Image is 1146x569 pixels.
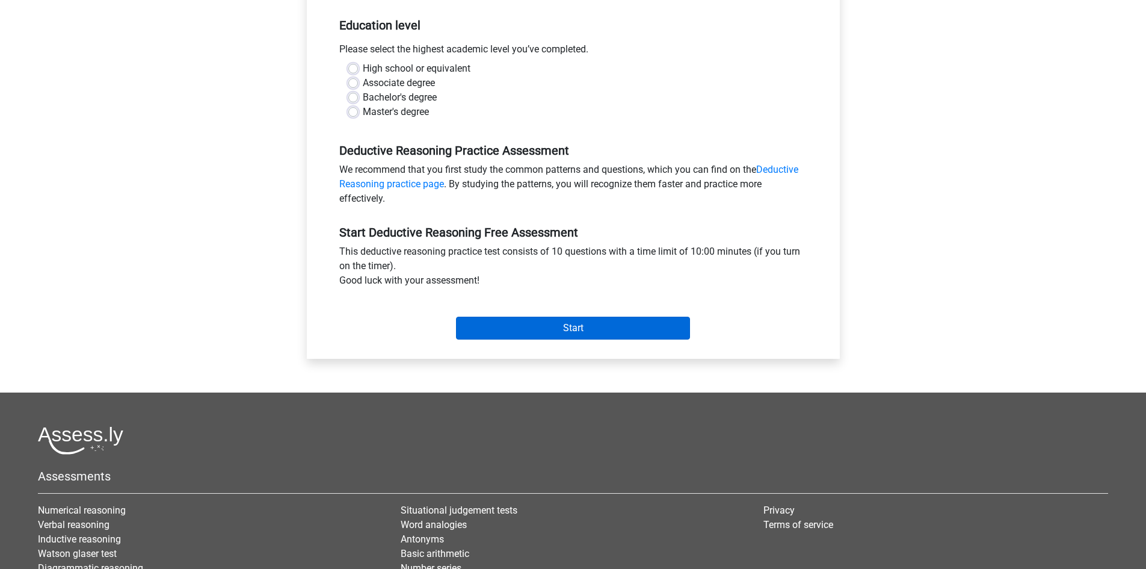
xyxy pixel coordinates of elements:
[363,90,437,105] label: Bachelor's degree
[38,519,109,530] a: Verbal reasoning
[339,13,807,37] h5: Education level
[339,225,807,240] h5: Start Deductive Reasoning Free Assessment
[401,505,517,516] a: Situational judgement tests
[363,76,435,90] label: Associate degree
[38,469,1108,483] h5: Assessments
[330,244,816,293] div: This deductive reasoning practice test consists of 10 questions with a time limit of 10:00 minute...
[401,533,444,545] a: Antonyms
[330,42,816,61] div: Please select the highest academic level you’ve completed.
[38,548,117,559] a: Watson glaser test
[38,533,121,545] a: Inductive reasoning
[401,519,467,530] a: Word analogies
[763,519,833,530] a: Terms of service
[339,143,807,158] h5: Deductive Reasoning Practice Assessment
[456,317,690,340] input: Start
[763,505,795,516] a: Privacy
[330,163,816,211] div: We recommend that you first study the common patterns and questions, which you can find on the . ...
[401,548,469,559] a: Basic arithmetic
[363,61,470,76] label: High school or equivalent
[363,105,429,119] label: Master's degree
[38,505,126,516] a: Numerical reasoning
[38,426,123,455] img: Assessly logo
